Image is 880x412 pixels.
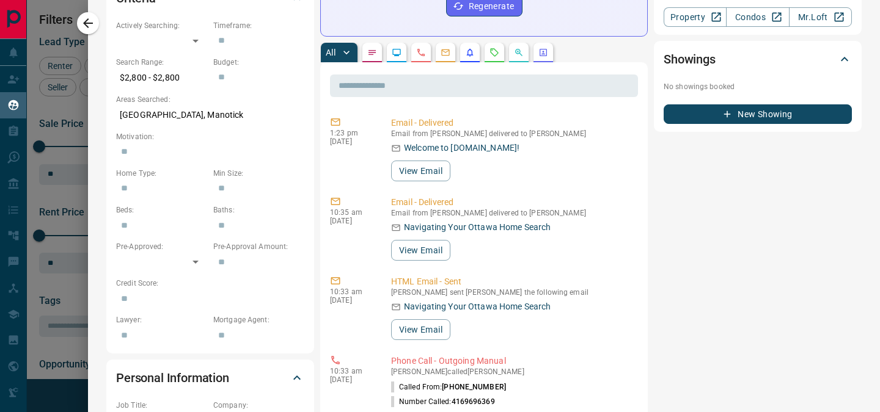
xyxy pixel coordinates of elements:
[213,241,304,252] p: Pre-Approval Amount:
[664,49,716,69] h2: Showings
[330,217,373,225] p: [DATE]
[330,137,373,146] p: [DATE]
[116,20,207,31] p: Actively Searching:
[391,288,633,297] p: [PERSON_NAME] sent [PERSON_NAME] the following email
[391,381,506,392] p: Called From:
[116,368,229,388] h2: Personal Information
[391,240,450,261] button: View Email
[391,275,633,288] p: HTML Email - Sent
[116,94,304,105] p: Areas Searched:
[391,319,450,340] button: View Email
[330,367,373,375] p: 10:33 am
[367,48,377,57] svg: Notes
[391,355,633,367] p: Phone Call - Outgoing Manual
[442,383,506,391] span: [PHONE_NUMBER]
[213,20,304,31] p: Timeframe:
[330,129,373,137] p: 1:23 pm
[404,221,551,234] p: Navigating Your Ottawa Home Search
[664,104,852,124] button: New Showing
[441,48,450,57] svg: Emails
[330,375,373,384] p: [DATE]
[490,48,499,57] svg: Requests
[404,300,551,313] p: Navigating Your Ottawa Home Search
[116,363,304,392] div: Personal Information
[391,367,633,376] p: [PERSON_NAME] called [PERSON_NAME]
[452,397,495,406] span: 4169696369
[391,161,450,181] button: View Email
[116,314,207,325] p: Lawyer:
[664,7,727,27] a: Property
[116,400,207,411] p: Job Title:
[213,314,304,325] p: Mortgage Agent:
[392,48,402,57] svg: Lead Browsing Activity
[116,204,207,215] p: Beds:
[330,296,373,305] p: [DATE]
[664,81,852,92] p: No showings booked
[416,48,426,57] svg: Calls
[116,68,207,88] p: $2,800 - $2,800
[330,287,373,296] p: 10:33 am
[116,105,304,125] p: [GEOGRAPHIC_DATA], Manotick
[538,48,548,57] svg: Agent Actions
[116,131,304,142] p: Motivation:
[391,196,633,209] p: Email - Delivered
[213,57,304,68] p: Budget:
[664,45,852,74] div: Showings
[391,117,633,129] p: Email - Delivered
[213,400,304,411] p: Company:
[213,204,304,215] p: Baths:
[116,168,207,179] p: Home Type:
[116,241,207,252] p: Pre-Approved:
[391,129,633,138] p: Email from [PERSON_NAME] delivered to [PERSON_NAME]
[116,278,304,289] p: Credit Score:
[514,48,524,57] svg: Opportunities
[326,48,335,57] p: All
[465,48,475,57] svg: Listing Alerts
[404,142,519,154] p: Welcome to [DOMAIN_NAME]!
[726,7,789,27] a: Condos
[116,57,207,68] p: Search Range:
[391,396,495,407] p: Number Called:
[789,7,852,27] a: Mr.Loft
[330,208,373,217] p: 10:35 am
[213,168,304,179] p: Min Size:
[391,209,633,217] p: Email from [PERSON_NAME] delivered to [PERSON_NAME]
